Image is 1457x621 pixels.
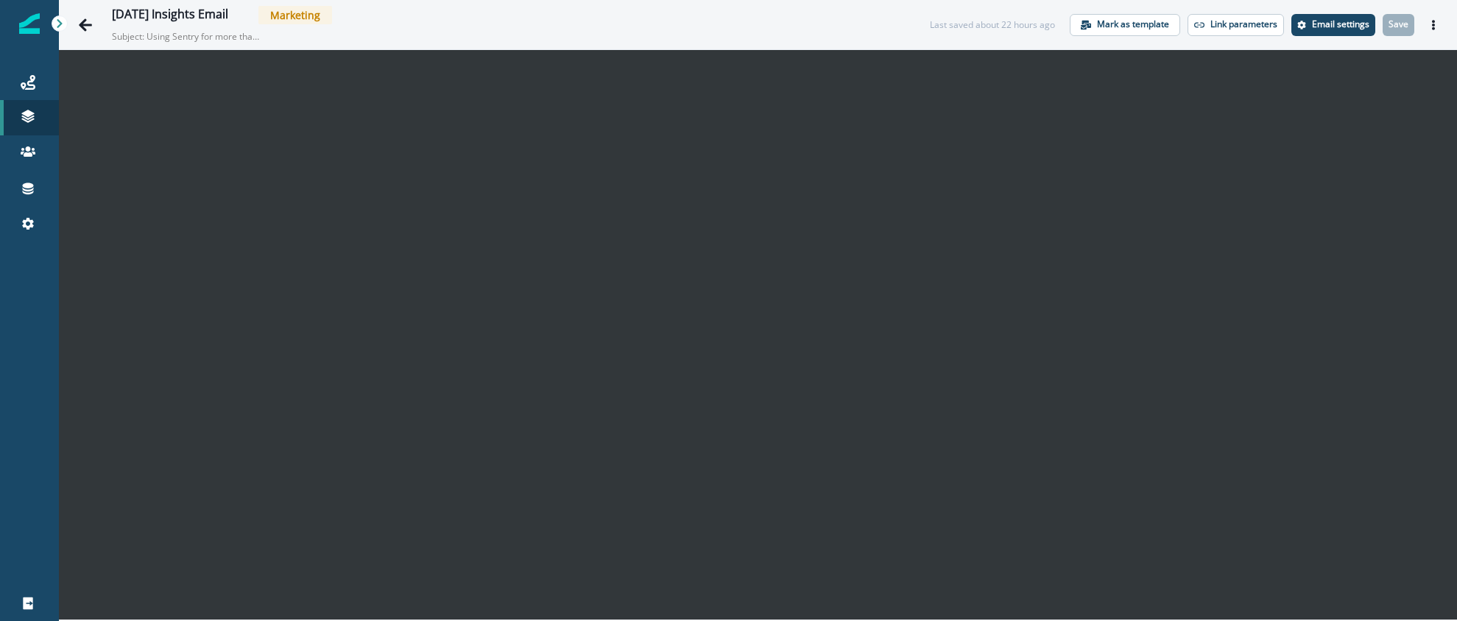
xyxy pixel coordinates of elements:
button: Mark as template [1070,14,1180,36]
img: Inflection [19,13,40,34]
p: Save [1389,19,1408,29]
p: Link parameters [1210,19,1277,29]
div: [DATE] Insights Email [112,7,228,24]
button: Go back [71,10,100,40]
button: Link parameters [1188,14,1284,36]
p: Email settings [1312,19,1369,29]
button: Actions [1422,14,1445,36]
p: Mark as template [1097,19,1169,29]
button: Settings [1291,14,1375,36]
p: Subject: Using Sentry for more than error monitoring [112,24,259,43]
span: Marketing [258,6,332,24]
button: Save [1383,14,1414,36]
div: Last saved about 22 hours ago [930,18,1055,32]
